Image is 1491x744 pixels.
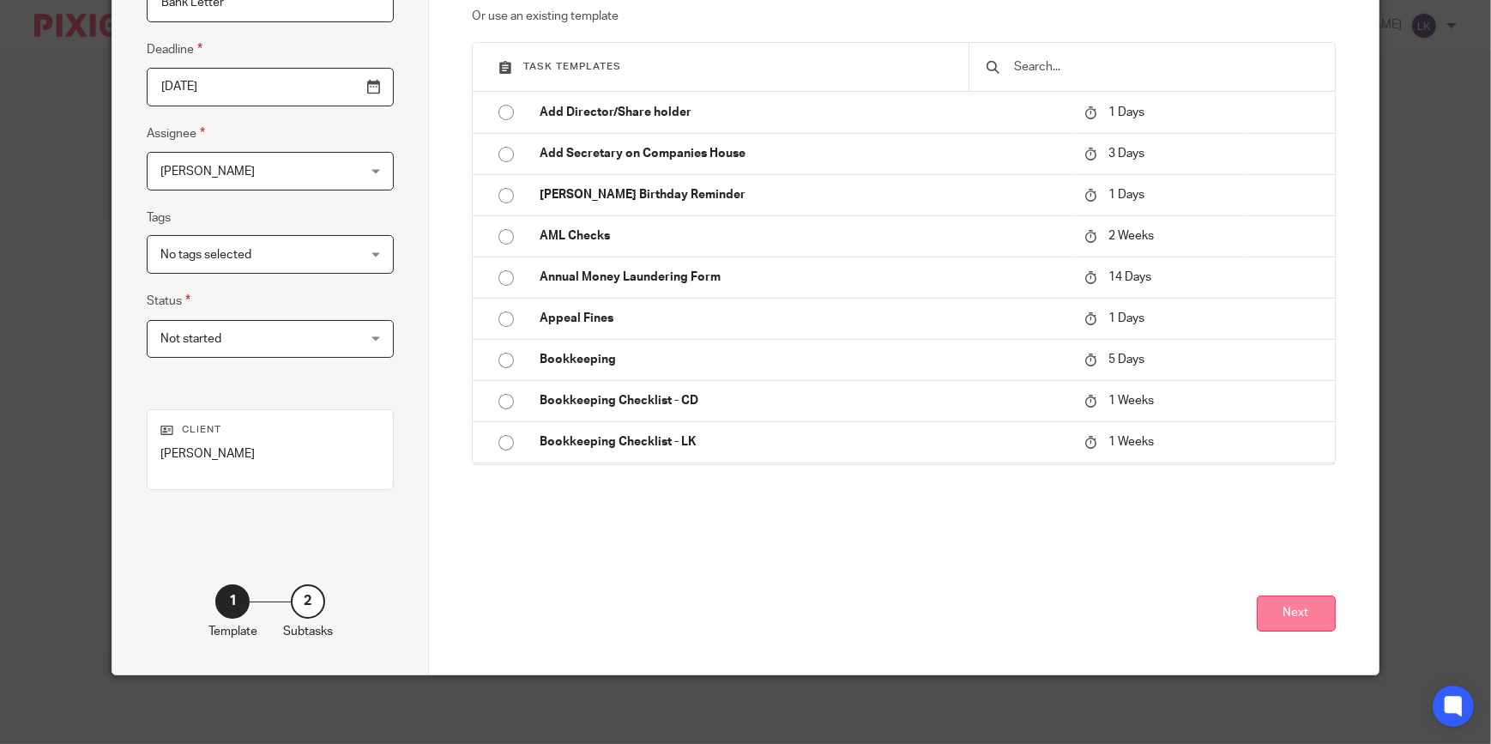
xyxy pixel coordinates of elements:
p: [PERSON_NAME] [160,445,380,463]
span: 2 Weeks [1108,230,1154,242]
input: Search... [1012,57,1317,76]
button: Next [1257,596,1336,632]
span: 1 Weeks [1108,436,1154,448]
p: AML Checks [540,227,1067,245]
p: Or use an existing template [472,8,1335,25]
span: Not started [160,333,221,345]
p: Add Director/Share holder [540,104,1067,121]
span: No tags selected [160,249,251,261]
label: Status [147,291,190,311]
p: Bookkeeping Checklist - CD [540,392,1067,409]
span: 1 Days [1108,189,1144,201]
p: Bookkeeping Checklist - LK [540,433,1067,451]
span: Task templates [523,62,621,71]
span: 14 Days [1108,271,1151,283]
div: 2 [291,584,325,619]
span: 1 Days [1108,106,1144,118]
p: Bookkeeping [540,351,1067,368]
p: Annual Money Laundering Form [540,269,1067,286]
label: Assignee [147,124,205,143]
span: 1 Days [1108,312,1144,324]
label: Tags [147,209,171,227]
span: 5 Days [1108,354,1144,366]
span: 1 Weeks [1108,395,1154,407]
p: Client [160,423,380,437]
p: Appeal Fines [540,310,1067,327]
span: [PERSON_NAME] [160,166,255,178]
p: Template [208,623,257,640]
label: Deadline [147,39,202,59]
p: [PERSON_NAME] Birthday Reminder [540,186,1067,203]
span: 3 Days [1108,148,1144,160]
div: 1 [215,584,250,619]
input: Use the arrow keys to pick a date [147,68,394,106]
p: Add Secretary on Companies House [540,145,1067,162]
p: Subtasks [283,623,333,640]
